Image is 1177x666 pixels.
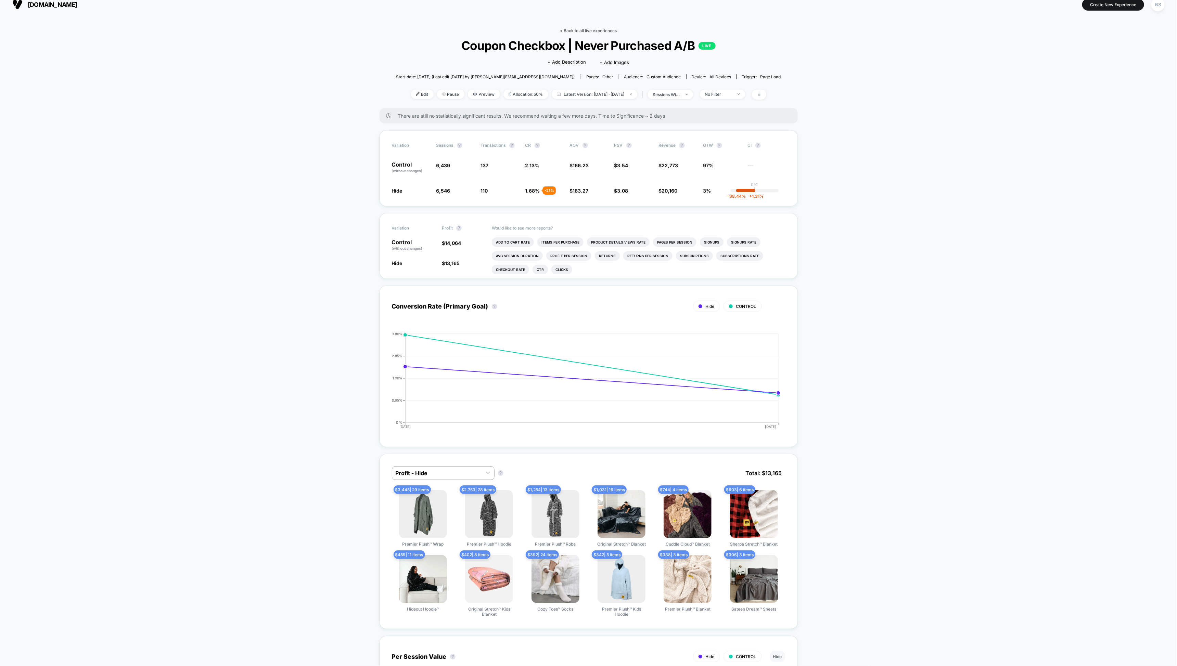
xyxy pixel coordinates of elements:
[738,93,740,95] img: end
[598,555,645,603] img: Premier Plush™ Kids Hoodie
[481,162,489,168] span: 137
[731,606,776,612] span: Sateen Dream™ Sheets
[573,162,589,168] span: 166.23
[664,555,712,603] img: Premier Plush™ Blanket
[630,93,632,95] img: end
[392,246,423,250] span: (without changes)
[664,490,712,538] img: Cuddle Cloud™ Blanket
[755,143,761,148] button: ?
[614,143,623,148] span: PSV
[728,194,746,199] span: -38.44 %
[392,260,402,266] span: Hide
[525,143,531,148] span: CR
[533,265,548,274] li: Ctr
[399,490,447,538] img: Premier Plush™ Wrap
[392,239,435,251] p: Control
[703,143,741,148] span: OTW
[658,485,689,494] span: $ 744 | 4 items
[700,237,724,247] li: Signups
[392,169,423,173] span: (without changes)
[392,162,430,173] p: Control
[396,74,575,79] span: Start date: [DATE] (Last edit [DATE] by [PERSON_NAME][EMAIL_ADDRESS][DOMAIN_NAME])
[617,188,628,194] span: 3.08
[703,188,711,194] span: 3%
[396,420,402,425] tspan: 0 %
[592,485,627,494] span: $ 1,031 | 16 items
[492,265,529,274] li: Checkout Rate
[460,550,490,559] span: $ 402 | 8 items
[394,550,425,559] span: $ 459 | 11 items
[552,90,637,99] span: Latest Version: [DATE] - [DATE]
[686,94,688,95] img: end
[736,654,756,659] span: CONTROL
[557,92,561,96] img: calendar
[623,251,673,261] li: Returns Per Session
[614,188,628,194] span: $
[509,92,511,96] img: rebalance
[460,485,496,494] span: $ 2,753 | 28 items
[411,90,434,99] span: Edit
[665,606,711,612] span: Premier Plush™ Blanket
[750,194,752,199] span: +
[748,143,785,148] span: CI
[468,90,500,99] span: Preview
[717,143,722,148] button: ?
[595,251,620,261] li: Returns
[392,354,402,358] tspan: 2.85%
[525,162,540,168] span: 2.13 %
[548,59,586,66] span: + Add Description
[592,550,622,559] span: $ 342 | 5 items
[492,251,543,261] li: Avg Session Duration
[730,490,778,538] img: Sherpa Stretch™ Blanket
[647,74,681,79] span: Custom Audience
[415,38,762,53] span: Coupon Checkbox | Never Purchased A/B
[614,162,628,168] span: $
[765,425,777,429] tspan: [DATE]
[543,186,556,195] div: - 21 %
[402,541,444,547] span: Premier Plush™ Wrap
[442,260,460,266] span: $
[703,162,714,168] span: 97%
[583,143,588,148] button: ?
[624,74,681,79] div: Audience:
[587,237,650,247] li: Product Details Views Rate
[463,606,515,617] span: Original Stretch™ Kids Blanket
[465,490,513,538] img: Premier Plush™ Hoodie
[509,143,515,148] button: ?
[724,485,755,494] span: $ 603 | 6 items
[392,143,430,148] span: Variation
[626,143,632,148] button: ?
[742,74,781,79] div: Trigger:
[641,90,648,100] span: |
[535,541,576,547] span: Premier Plush™ Robe
[570,143,579,148] span: AOV
[659,143,676,148] span: Revenue
[394,485,431,494] span: $ 3,445 | 29 items
[598,490,645,538] img: Original Stretch™ Blanket
[679,143,685,148] button: ?
[653,92,680,97] div: sessions with impression
[503,90,548,99] span: Allocation: 50%
[392,225,430,231] span: Variation
[736,304,756,309] span: CONTROL
[710,74,731,79] span: all devices
[492,237,534,247] li: Add To Cart Rate
[442,225,453,231] span: Profit
[385,332,779,435] div: CONVERSION_RATE
[570,188,589,194] span: $
[586,74,614,79] div: Pages:
[760,74,781,79] span: Page Load
[706,654,715,659] span: Hide
[437,90,464,99] span: Pause
[653,237,696,247] li: Pages Per Session
[436,162,450,168] span: 6,439
[573,188,589,194] span: 183.27
[445,240,461,246] span: 14,064
[705,92,732,97] div: No Filter
[699,42,716,50] p: LIVE
[659,188,678,194] span: $
[546,251,591,261] li: Profit Per Session
[28,1,77,8] span: [DOMAIN_NAME]
[730,555,778,603] img: Sateen Dream™ Sheets
[481,143,506,148] span: Transactions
